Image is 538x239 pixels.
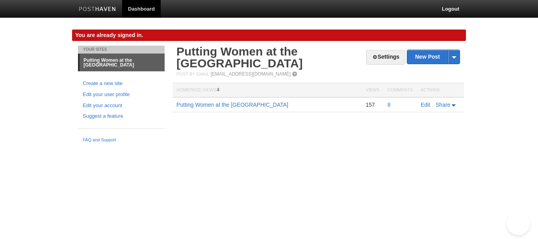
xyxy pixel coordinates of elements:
th: Views [362,83,383,98]
a: Putting Women at the [GEOGRAPHIC_DATA] [80,54,165,71]
a: Settings [366,50,405,65]
span: 4 [217,87,219,93]
a: Edit your account [83,102,160,110]
a: [EMAIL_ADDRESS][DOMAIN_NAME] [211,71,291,77]
a: FAQ and Support [83,137,160,144]
span: Share [436,102,450,108]
div: 157 [365,101,379,108]
a: Suggest a feature [83,112,160,120]
iframe: Help Scout Beacon - Open [506,211,530,235]
a: Edit [421,102,430,108]
div: You are already signed in. [72,30,466,41]
img: Posthaven-bar [79,7,116,13]
th: Actions [417,83,464,98]
a: Edit your user profile [83,91,160,99]
a: Putting Women at the [GEOGRAPHIC_DATA] [176,102,288,108]
li: Your Sites [78,46,165,54]
a: Putting Women at the [GEOGRAPHIC_DATA] [176,45,303,70]
span: Post by Email [176,72,209,76]
a: 8 [388,102,391,108]
a: Create a new site [83,80,160,88]
th: Comments [384,83,417,98]
a: New Post [407,50,460,64]
th: Homepage Views [173,83,362,98]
